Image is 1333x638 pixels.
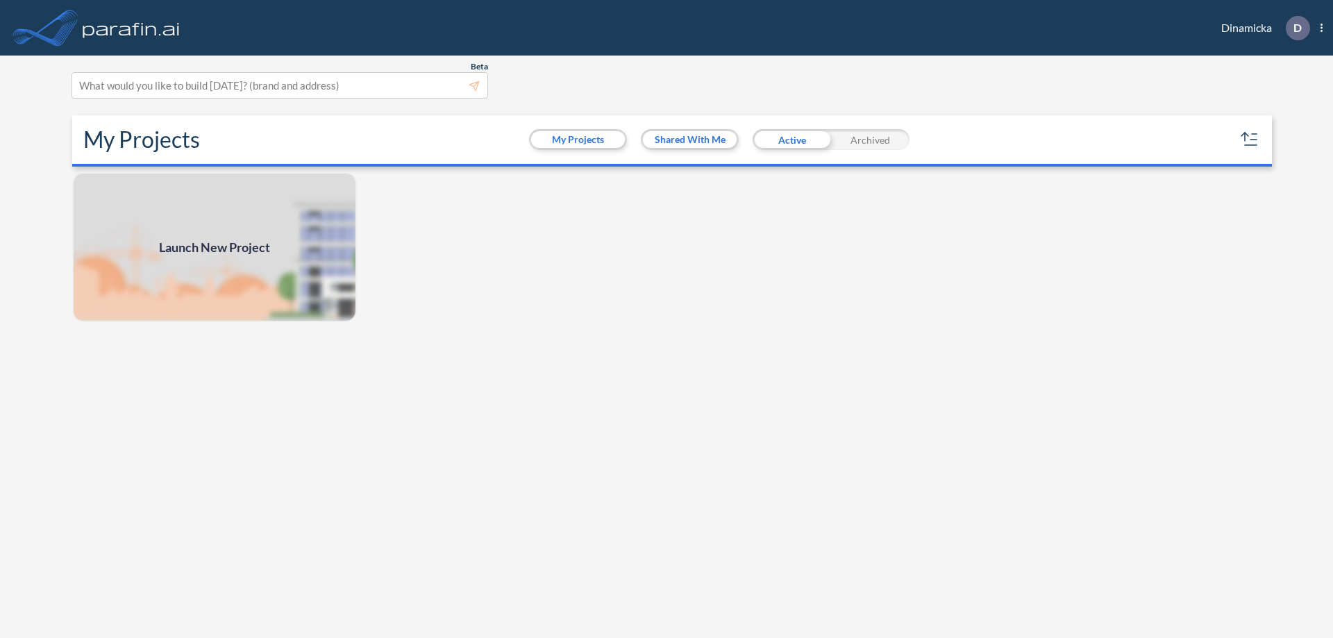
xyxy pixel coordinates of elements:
[159,238,270,257] span: Launch New Project
[643,131,737,148] button: Shared With Me
[471,61,488,72] span: Beta
[83,126,200,153] h2: My Projects
[753,129,831,150] div: Active
[831,129,909,150] div: Archived
[72,172,357,322] img: add
[80,14,183,42] img: logo
[531,131,625,148] button: My Projects
[72,172,357,322] a: Launch New Project
[1293,22,1302,34] p: D
[1200,16,1323,40] div: Dinamicka
[1239,128,1261,151] button: sort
